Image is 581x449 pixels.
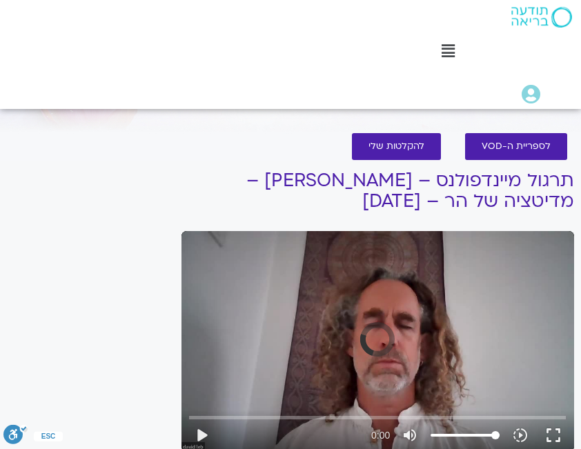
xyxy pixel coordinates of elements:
a: להקלטות שלי [352,133,441,160]
a: לספריית ה-VOD [465,133,567,160]
span: להקלטות שלי [368,141,424,152]
h1: תרגול מיינדפולנס – [PERSON_NAME] – מדיטציה של הר – [DATE] [181,170,574,212]
img: תודעה בריאה [511,7,572,28]
span: לספריית ה-VOD [482,141,551,152]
